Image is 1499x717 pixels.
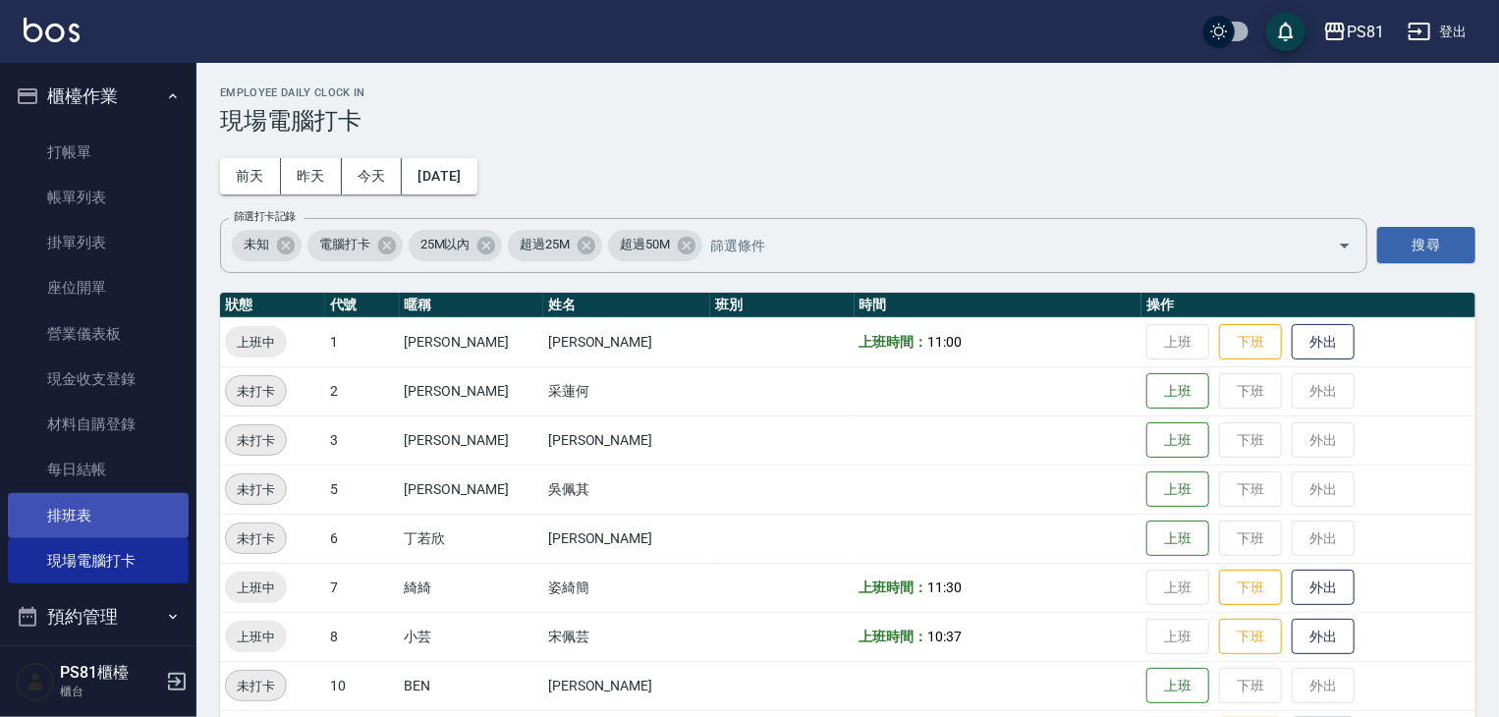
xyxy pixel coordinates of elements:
td: [PERSON_NAME] [543,514,710,563]
td: [PERSON_NAME] [400,366,543,415]
div: 25M以內 [409,230,503,261]
div: 超過50M [608,230,702,261]
span: 未知 [232,235,281,254]
span: 11:00 [927,334,962,350]
a: 打帳單 [8,130,189,175]
button: 今天 [342,158,403,194]
td: [PERSON_NAME] [543,317,710,366]
td: 3 [325,415,400,465]
button: 前天 [220,158,281,194]
td: 采蓮何 [543,366,710,415]
button: 昨天 [281,158,342,194]
td: 吳佩其 [543,465,710,514]
button: 下班 [1219,570,1282,606]
td: BEN [400,661,543,710]
a: 排班表 [8,493,189,538]
button: 外出 [1292,570,1355,606]
div: 電腦打卡 [307,230,403,261]
h2: Employee Daily Clock In [220,86,1475,99]
th: 狀態 [220,293,325,318]
span: 未打卡 [226,430,286,451]
td: 丁若欣 [400,514,543,563]
th: 姓名 [543,293,710,318]
div: 超過25M [508,230,602,261]
td: [PERSON_NAME] [400,317,543,366]
h3: 現場電腦打卡 [220,107,1475,135]
span: 25M以內 [409,235,482,254]
a: 材料自購登錄 [8,402,189,447]
a: 營業儀表板 [8,311,189,357]
td: [PERSON_NAME] [543,415,710,465]
p: 櫃台 [60,683,160,700]
button: 上班 [1146,521,1209,557]
span: 未打卡 [226,381,286,402]
button: 上班 [1146,422,1209,459]
td: 小芸 [400,612,543,661]
span: 11:30 [927,579,962,595]
td: [PERSON_NAME] [400,465,543,514]
input: 篩選條件 [705,228,1304,262]
td: 綺綺 [400,563,543,612]
td: 2 [325,366,400,415]
button: 上班 [1146,373,1209,410]
span: 上班中 [225,578,287,598]
button: [DATE] [402,158,476,194]
td: 7 [325,563,400,612]
button: 外出 [1292,619,1355,655]
a: 現場電腦打卡 [8,538,189,583]
button: 預約管理 [8,591,189,642]
td: 8 [325,612,400,661]
button: 下班 [1219,619,1282,655]
button: 櫃檯作業 [8,71,189,122]
a: 掛單列表 [8,220,189,265]
button: 下班 [1219,324,1282,360]
td: 10 [325,661,400,710]
button: 登出 [1400,14,1475,50]
a: 座位開單 [8,265,189,310]
th: 代號 [325,293,400,318]
td: 1 [325,317,400,366]
span: 未打卡 [226,676,286,696]
div: 未知 [232,230,302,261]
span: 電腦打卡 [307,235,382,254]
td: [PERSON_NAME] [543,661,710,710]
button: Open [1329,230,1360,261]
th: 暱稱 [400,293,543,318]
img: Logo [24,18,80,42]
button: PS81 [1315,12,1392,52]
span: 超過25M [508,235,582,254]
button: 上班 [1146,668,1209,704]
button: 上班 [1146,471,1209,508]
label: 篩選打卡記錄 [234,209,296,224]
h5: PS81櫃檯 [60,663,160,683]
b: 上班時間： [860,629,928,644]
a: 帳單列表 [8,175,189,220]
b: 上班時間： [860,334,928,350]
th: 班別 [710,293,854,318]
th: 操作 [1141,293,1475,318]
button: 外出 [1292,324,1355,360]
span: 未打卡 [226,479,286,500]
span: 未打卡 [226,528,286,549]
button: 報表及分析 [8,642,189,693]
td: 6 [325,514,400,563]
span: 超過50M [608,235,682,254]
td: 5 [325,465,400,514]
td: [PERSON_NAME] [400,415,543,465]
button: 搜尋 [1377,227,1475,263]
th: 時間 [855,293,1142,318]
img: Person [16,662,55,701]
button: save [1266,12,1305,51]
a: 現金收支登錄 [8,357,189,402]
div: PS81 [1347,20,1384,44]
span: 上班中 [225,332,287,353]
a: 每日結帳 [8,447,189,492]
span: 上班中 [225,627,287,647]
td: 宋佩芸 [543,612,710,661]
td: 姿綺簡 [543,563,710,612]
span: 10:37 [927,629,962,644]
b: 上班時間： [860,579,928,595]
